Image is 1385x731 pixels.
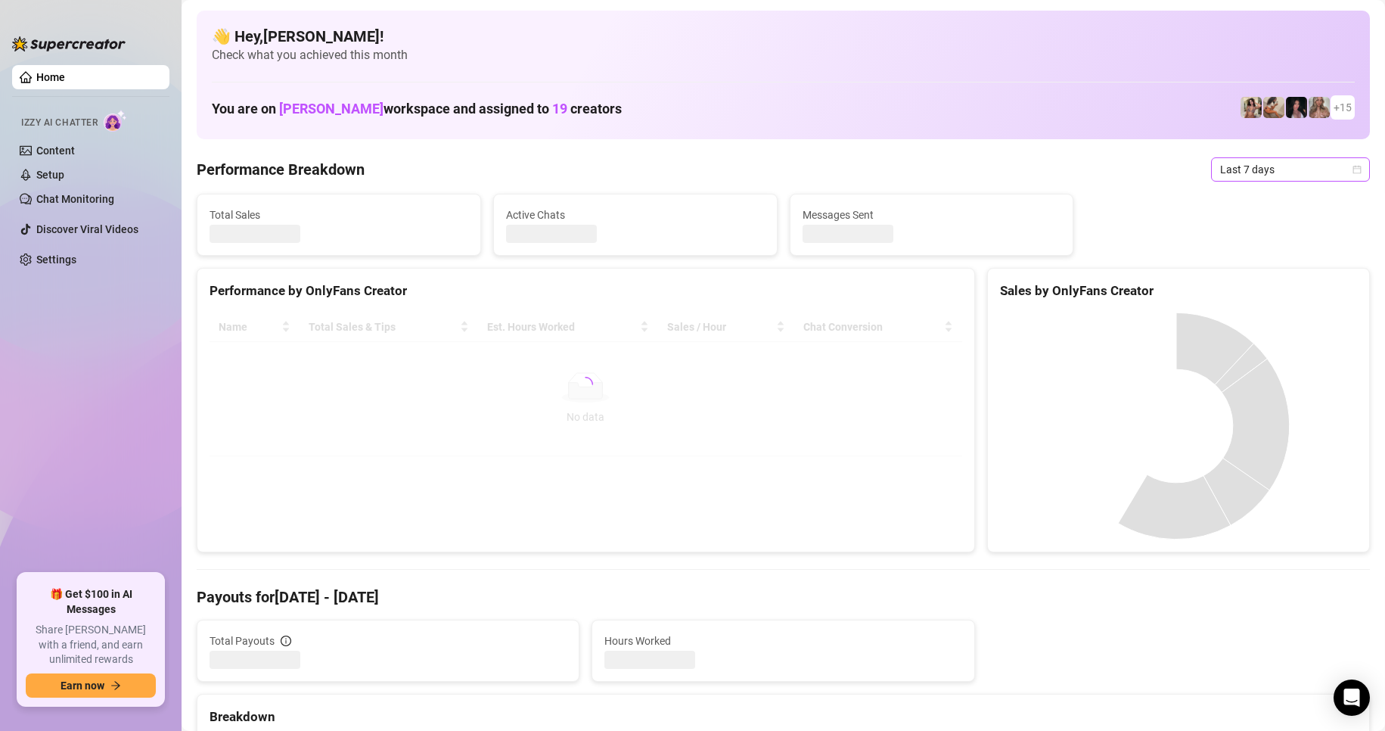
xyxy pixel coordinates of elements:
[1241,97,1262,118] img: Avry (@avryjennervip)
[36,254,76,266] a: Settings
[1309,97,1330,118] img: Kenzie (@dmaxkenz)
[212,47,1355,64] span: Check what you achieved this month
[576,375,595,393] span: loading
[21,116,98,130] span: Izzy AI Chatter
[552,101,567,117] span: 19
[212,101,622,117] h1: You are on workspace and assigned to creators
[36,169,64,181] a: Setup
[1352,165,1362,174] span: calendar
[281,636,291,646] span: info-circle
[12,36,126,51] img: logo-BBDzfeDw.svg
[604,633,961,649] span: Hours Worked
[279,101,384,117] span: [PERSON_NAME]
[36,145,75,157] a: Content
[803,207,1061,223] span: Messages Sent
[1334,99,1352,116] span: + 15
[210,633,275,649] span: Total Payouts
[197,159,365,180] h4: Performance Breakdown
[110,680,121,691] span: arrow-right
[36,223,138,235] a: Discover Viral Videos
[1263,97,1284,118] img: Kayla (@kaylathaylababy)
[26,587,156,617] span: 🎁 Get $100 in AI Messages
[26,673,156,698] button: Earn nowarrow-right
[104,110,127,132] img: AI Chatter
[506,207,765,223] span: Active Chats
[1220,158,1361,181] span: Last 7 days
[1286,97,1307,118] img: Baby (@babyyyybellaa)
[61,680,104,692] span: Earn now
[36,193,114,205] a: Chat Monitoring
[197,586,1370,608] h4: Payouts for [DATE] - [DATE]
[26,623,156,667] span: Share [PERSON_NAME] with a friend, and earn unlimited rewards
[210,281,962,301] div: Performance by OnlyFans Creator
[36,71,65,83] a: Home
[1334,680,1370,716] div: Open Intercom Messenger
[210,207,468,223] span: Total Sales
[212,26,1355,47] h4: 👋 Hey, [PERSON_NAME] !
[210,707,1357,727] div: Breakdown
[1000,281,1357,301] div: Sales by OnlyFans Creator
